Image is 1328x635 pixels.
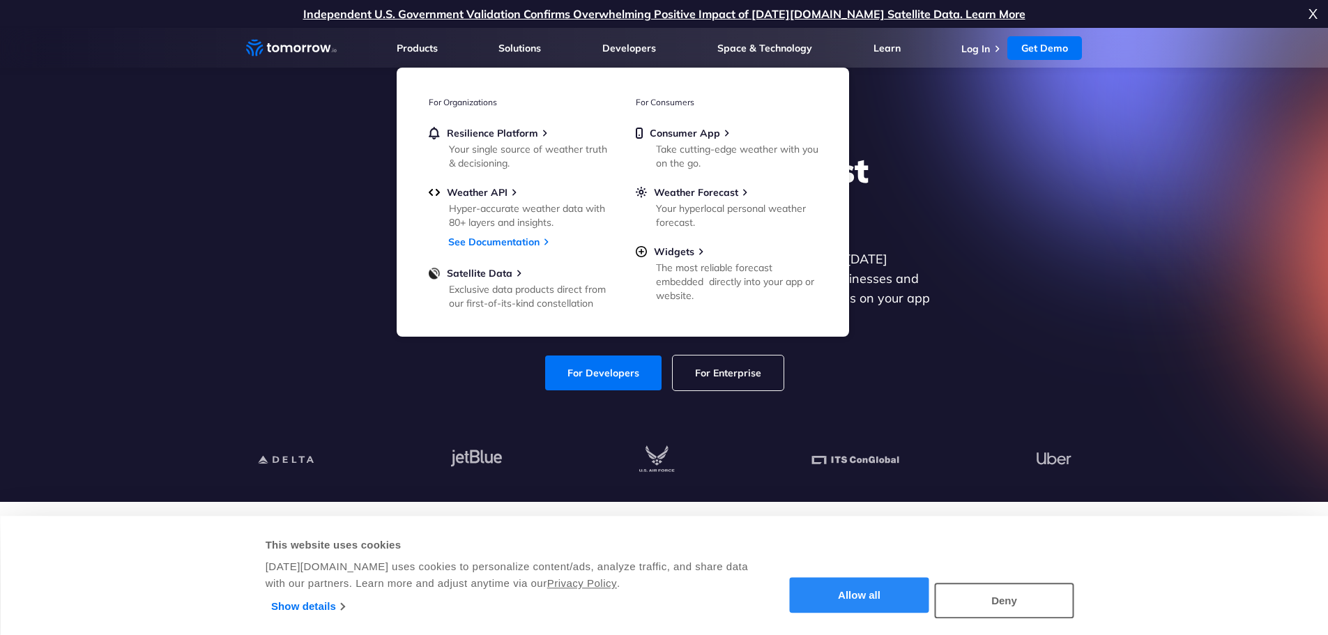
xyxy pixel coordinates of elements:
img: bell.svg [429,127,440,139]
a: Space & Technology [717,42,812,54]
a: Learn [873,42,901,54]
img: mobile.svg [636,127,643,139]
span: Weather Forecast [654,186,738,199]
a: Satellite DataExclusive data products direct from our first-of-its-kind constellation [429,267,610,307]
a: Home link [246,38,337,59]
a: For Developers [545,355,662,390]
a: Privacy Policy [547,577,617,589]
img: plus-circle.svg [636,245,647,258]
span: Weather API [447,186,507,199]
a: Solutions [498,42,541,54]
h1: Explore the World’s Best Weather API [395,149,933,233]
h3: For Organizations [429,97,610,107]
a: WidgetsThe most reliable forecast embedded directly into your app or website. [636,245,817,300]
a: See Documentation [448,236,540,248]
div: [DATE][DOMAIN_NAME] uses cookies to personalize content/ads, analyze traffic, and share data with... [266,558,750,592]
a: For Enterprise [673,355,784,390]
div: This website uses cookies [266,537,750,553]
a: Get Demo [1007,36,1082,60]
p: Get reliable and precise weather data through our free API. Count on [DATE][DOMAIN_NAME] for quic... [395,250,933,328]
div: Your hyperlocal personal weather forecast. [656,201,818,229]
a: Show details [271,596,344,617]
a: Products [397,42,438,54]
div: Take cutting-edge weather with you on the go. [656,142,818,170]
h3: For Consumers [636,97,817,107]
a: Weather APIHyper-accurate weather data with 80+ layers and insights. [429,186,610,227]
a: Weather ForecastYour hyperlocal personal weather forecast. [636,186,817,227]
a: Independent U.S. Government Validation Confirms Overwhelming Positive Impact of [DATE][DOMAIN_NAM... [303,7,1025,21]
div: Exclusive data products direct from our first-of-its-kind constellation [449,282,611,310]
span: Satellite Data [447,267,512,280]
a: Resilience PlatformYour single source of weather truth & decisioning. [429,127,610,167]
span: Widgets [654,245,694,258]
a: Developers [602,42,656,54]
div: Hyper-accurate weather data with 80+ layers and insights. [449,201,611,229]
img: sun.svg [636,186,647,199]
span: Consumer App [650,127,720,139]
img: api.svg [429,186,440,199]
div: Your single source of weather truth & decisioning. [449,142,611,170]
a: Log In [961,43,990,55]
button: Deny [935,583,1074,618]
a: Consumer AppTake cutting-edge weather with you on the go. [636,127,817,167]
button: Allow all [790,578,929,613]
span: Resilience Platform [447,127,538,139]
div: The most reliable forecast embedded directly into your app or website. [656,261,818,303]
img: satellite-data-menu.png [429,267,440,280]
